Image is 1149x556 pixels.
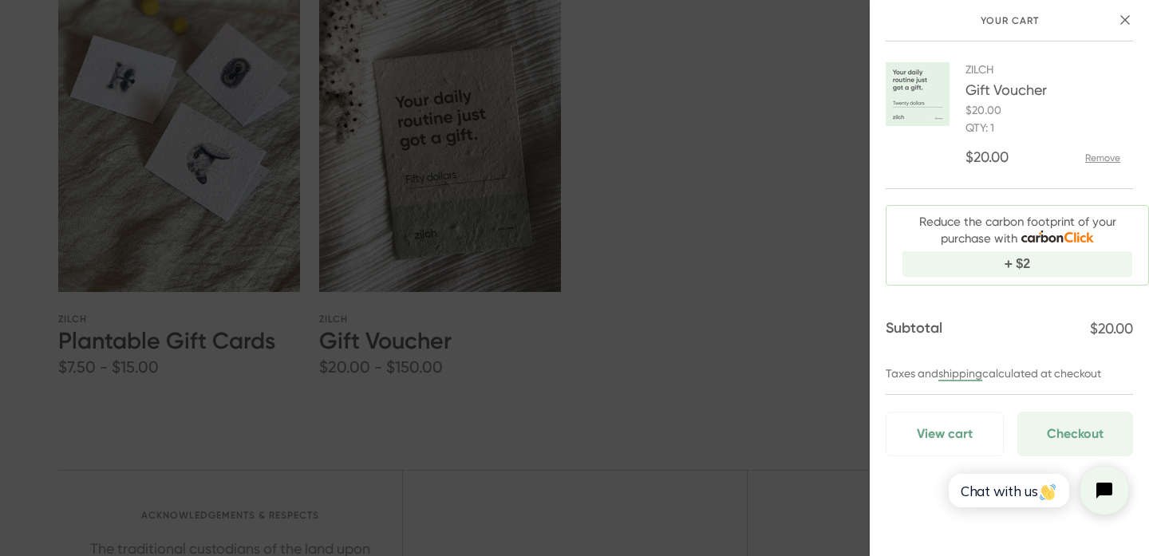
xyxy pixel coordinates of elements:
[931,453,1142,528] iframe: Tidio Chat
[886,365,1133,382] p: Taxes and calculated at checkout
[965,103,1125,119] span: $20.00
[965,62,1125,78] span: Zilch
[1047,424,1104,444] span: Checkout
[1021,231,1094,243] img: carbonclick
[886,412,1004,456] a: View cart
[886,318,942,338] span: Subtotal
[886,62,950,126] img: Gift Voucher
[1115,10,1135,30] button: close
[1080,152,1125,164] button: remove
[938,367,982,380] a: shipping
[1090,318,1133,338] span: $20.00
[965,81,1047,98] a: Gift Voucher
[1017,412,1133,456] button: Checkout
[902,251,1132,277] button: $2
[965,147,1009,167] span: $20.00
[1016,257,1030,270] span: $2
[965,120,1125,136] span: Qty: 1
[902,214,1132,247] div: Reduce the carbon footprint of your purchase with
[900,14,1119,28] div: Your cart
